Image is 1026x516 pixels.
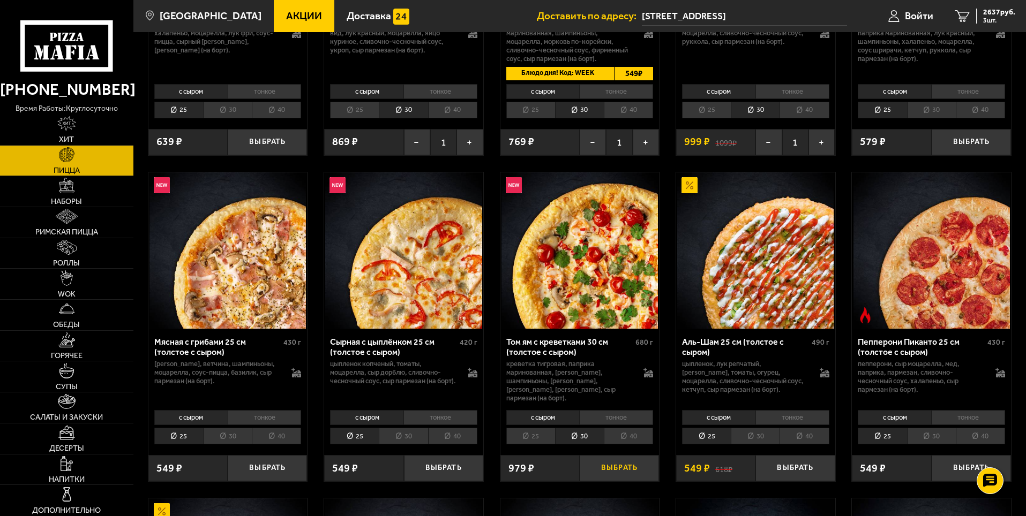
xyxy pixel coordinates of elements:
[635,338,653,347] span: 680 г
[858,20,985,63] p: колбаски Охотничьи, пепперони, паприка маринованная, лук красный, шампиньоны, халапеньо, моцарелл...
[907,102,956,118] li: 30
[404,455,483,481] button: Выбрать
[782,129,808,155] span: 1
[53,321,80,328] span: Обеды
[506,177,522,193] img: Новинка
[780,428,829,444] li: 40
[931,410,1005,425] li: тонкое
[506,410,580,425] li: с сыром
[682,102,731,118] li: 25
[330,410,403,425] li: с сыром
[983,17,1015,24] span: 3 шт.
[332,463,358,474] span: 549 ₽
[858,102,907,118] li: 25
[858,410,931,425] li: с сыром
[154,360,281,385] p: [PERSON_NAME], ветчина, шампиньоны, моцарелла, соус-пицца, базилик, сыр пармезан (на борт).
[35,228,98,236] span: Римская пицца
[283,338,301,347] span: 430 г
[506,84,580,99] li: с сыром
[508,136,534,147] span: 769 ₽
[555,428,604,444] li: 30
[160,11,261,21] span: [GEOGRAPHIC_DATA]
[156,463,182,474] span: 549 ₽
[228,84,302,99] li: тонкое
[154,337,281,357] div: Мясная с грибами 25 см (толстое с сыром)
[403,84,477,99] li: тонкое
[755,129,782,155] button: −
[379,428,428,444] li: 30
[203,102,252,118] li: 30
[506,337,633,357] div: Том ям с креветками 30 см (толстое с сыром)
[325,172,482,329] img: Сырная с цыплёнком 25 см (толстое с сыром)
[329,177,346,193] img: Новинка
[858,337,985,357] div: Пепперони Пиканто 25 см (толстое с сыром)
[54,166,80,174] span: Пицца
[808,129,835,155] button: +
[715,136,737,147] s: 1099 ₽
[156,136,182,147] span: 639 ₽
[393,9,409,25] img: 15daf4d41897b9f0e9f617042186c801.svg
[403,410,477,425] li: тонкое
[614,67,653,80] span: 549 ₽
[579,410,653,425] li: тонкое
[682,337,809,357] div: Аль-Шам 25 см (толстое с сыром)
[579,84,653,99] li: тонкое
[56,383,78,390] span: Супы
[682,428,731,444] li: 25
[731,102,780,118] li: 30
[537,11,642,21] span: Доставить по адресу:
[30,413,103,421] span: Салаты и закуски
[460,338,477,347] span: 420 г
[379,102,428,118] li: 30
[932,129,1011,155] button: Выбрать
[501,172,658,329] img: Том ям с креветками 30 см (толстое с сыром)
[49,475,85,483] span: Напитки
[154,428,203,444] li: 25
[456,129,483,155] button: +
[347,11,391,21] span: Доставка
[330,428,379,444] li: 25
[203,428,252,444] li: 30
[228,410,302,425] li: тонкое
[148,172,308,329] a: НовинкаМясная с грибами 25 см (толстое с сыром)
[858,428,907,444] li: 25
[286,11,322,21] span: Акции
[508,463,534,474] span: 979 ₽
[715,463,732,474] s: 618 ₽
[404,129,430,155] button: −
[604,102,653,118] li: 40
[956,102,1005,118] li: 40
[580,129,606,155] button: −
[684,463,710,474] span: 549 ₽
[51,352,83,359] span: Горячее
[860,463,886,474] span: 549 ₽
[682,410,755,425] li: с сыром
[330,20,457,55] p: колбаски охотничьи, куриная грудка су-вид, лук красный, моцарелла, яйцо куриное, сливочно-чесночн...
[684,136,710,147] span: 999 ₽
[905,11,933,21] span: Войти
[154,177,170,193] img: Новинка
[858,360,985,394] p: пепперони, сыр Моцарелла, мед, паприка, пармезан, сливочно-чесночный соус, халапеньо, сыр пармеза...
[983,9,1015,16] span: 2637 руб.
[53,259,80,267] span: Роллы
[428,102,477,118] li: 40
[506,360,633,403] p: креветка тигровая, паприка маринованная, [PERSON_NAME], шампиньоны, [PERSON_NAME], [PERSON_NAME],...
[857,307,873,323] img: Острое блюдо
[252,102,301,118] li: 40
[154,410,228,425] li: с сыром
[606,129,632,155] span: 1
[677,172,834,329] img: Аль-Шам 25 см (толстое с сыром)
[228,129,307,155] button: Выбрать
[682,84,755,99] li: с сыром
[780,102,829,118] li: 40
[853,172,1010,329] img: Пепперони Пиканто 25 см (толстое с сыром)
[731,428,780,444] li: 30
[956,428,1005,444] li: 40
[506,20,633,63] p: ветчина, корнишоны, паприка маринованная, шампиньоны, моцарелла, морковь по-корейски, сливочно-че...
[430,129,456,155] span: 1
[252,428,301,444] li: 40
[154,20,281,55] p: фарш болоньезе, пепперони, халапеньо, моцарелла, лук фри, соус-пицца, сырный [PERSON_NAME], [PERS...
[332,136,358,147] span: 869 ₽
[330,102,379,118] li: 25
[755,455,835,481] button: Выбрать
